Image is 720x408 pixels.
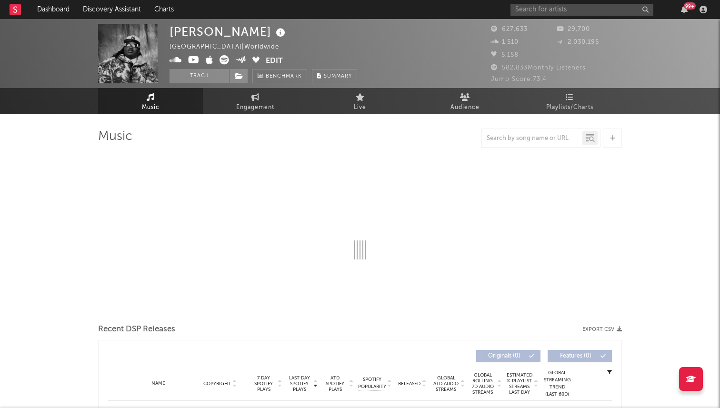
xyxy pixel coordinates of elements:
span: 5,158 [491,52,519,58]
span: ATD Spotify Plays [322,375,348,392]
button: Track [170,69,229,83]
button: Originals(0) [476,350,540,362]
div: Global Streaming Trend (Last 60D) [543,369,571,398]
span: Jump Score: 73.4 [491,76,547,82]
span: 2,030,195 [557,39,599,45]
span: Copyright [203,381,231,387]
button: Features(0) [548,350,612,362]
span: Released [398,381,420,387]
span: Benchmark [266,71,302,82]
span: Global Rolling 7D Audio Streams [470,372,496,395]
span: Originals ( 0 ) [482,353,526,359]
a: Audience [412,88,517,114]
div: Name [127,380,190,387]
span: Summary [324,74,352,79]
a: Benchmark [252,69,307,83]
span: Estimated % Playlist Streams Last Day [506,372,532,395]
a: Music [98,88,203,114]
span: Live [354,102,366,113]
span: 7 Day Spotify Plays [251,375,276,392]
span: Recent DSP Releases [98,324,175,335]
div: [PERSON_NAME] [170,24,288,40]
span: 1,510 [491,39,519,45]
span: Music [142,102,160,113]
a: Engagement [203,88,308,114]
button: Summary [312,69,357,83]
span: 29,700 [557,26,590,32]
div: 99 + [684,2,696,10]
div: [GEOGRAPHIC_DATA] | Worldwide [170,41,290,53]
span: Last Day Spotify Plays [287,375,312,392]
button: 99+ [681,6,688,13]
span: Global ATD Audio Streams [433,375,459,392]
input: Search for artists [510,4,653,16]
span: Engagement [236,102,274,113]
span: 627,633 [491,26,528,32]
button: Export CSV [582,327,622,332]
input: Search by song name or URL [482,135,582,142]
a: Live [308,88,412,114]
span: 582,833 Monthly Listeners [491,65,586,71]
span: Spotify Popularity [358,376,386,390]
span: Audience [450,102,480,113]
span: Playlists/Charts [546,102,593,113]
button: Edit [266,55,283,67]
span: Features ( 0 ) [554,353,598,359]
a: Playlists/Charts [517,88,622,114]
